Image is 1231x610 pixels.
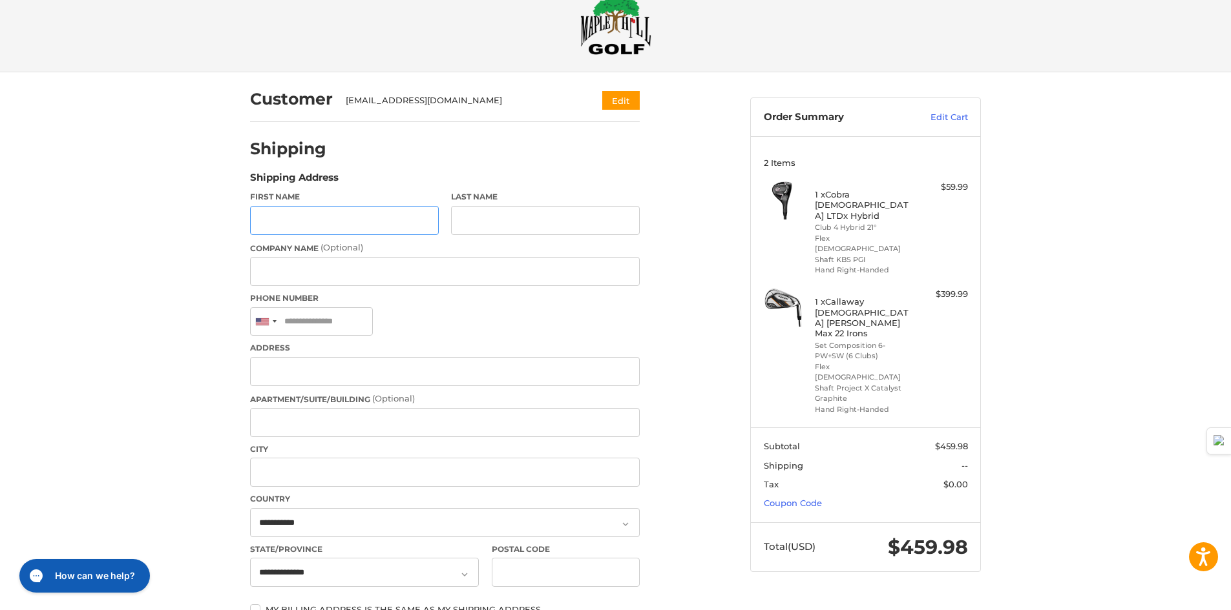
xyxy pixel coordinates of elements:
[492,544,640,555] label: Postal Code
[764,441,800,451] span: Subtotal
[250,139,326,159] h2: Shipping
[764,158,968,168] h3: 2 Items
[903,111,968,124] a: Edit Cart
[251,308,280,336] div: United States: +1
[815,361,914,383] li: Flex [DEMOGRAPHIC_DATA]
[962,460,968,471] span: --
[815,404,914,415] li: Hand Right-Handed
[815,254,914,265] li: Shaft KBS PGI
[764,111,903,124] h3: Order Summary
[764,540,815,553] span: Total (USD)
[346,94,578,107] div: [EMAIL_ADDRESS][DOMAIN_NAME]
[321,242,363,252] small: (Optional)
[943,479,968,489] span: $0.00
[764,479,779,489] span: Tax
[250,89,333,109] h2: Customer
[935,441,968,451] span: $459.98
[815,383,914,404] li: Shaft Project X Catalyst Graphite
[250,392,640,405] label: Apartment/Suite/Building
[888,535,968,559] span: $459.98
[815,265,914,276] li: Hand Right-Handed
[764,498,822,508] a: Coupon Code
[815,189,914,221] h4: 1 x Cobra [DEMOGRAPHIC_DATA] LTDx Hybrid
[250,191,439,203] label: First Name
[1214,435,1225,447] img: Detect Auto
[815,340,914,361] li: Set Composition 6-PW+SW (6 Clubs)
[917,288,968,301] div: $399.99
[250,342,640,354] label: Address
[815,222,914,233] li: Club 4 Hybrid 21°
[815,296,914,338] h4: 1 x Callaway [DEMOGRAPHIC_DATA] [PERSON_NAME] Max 22 Irons
[917,181,968,194] div: $59.99
[372,393,415,403] small: (Optional)
[1124,575,1231,610] iframe: Google Customer Reviews
[250,292,640,304] label: Phone Number
[250,544,479,555] label: State/Province
[13,554,154,597] iframe: Gorgias live chat messenger
[764,460,803,471] span: Shipping
[250,443,640,455] label: City
[250,241,640,254] label: Company Name
[602,91,640,110] button: Edit
[451,191,640,203] label: Last Name
[815,233,914,254] li: Flex [DEMOGRAPHIC_DATA]
[250,170,339,191] legend: Shipping Address
[250,493,640,505] label: Country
